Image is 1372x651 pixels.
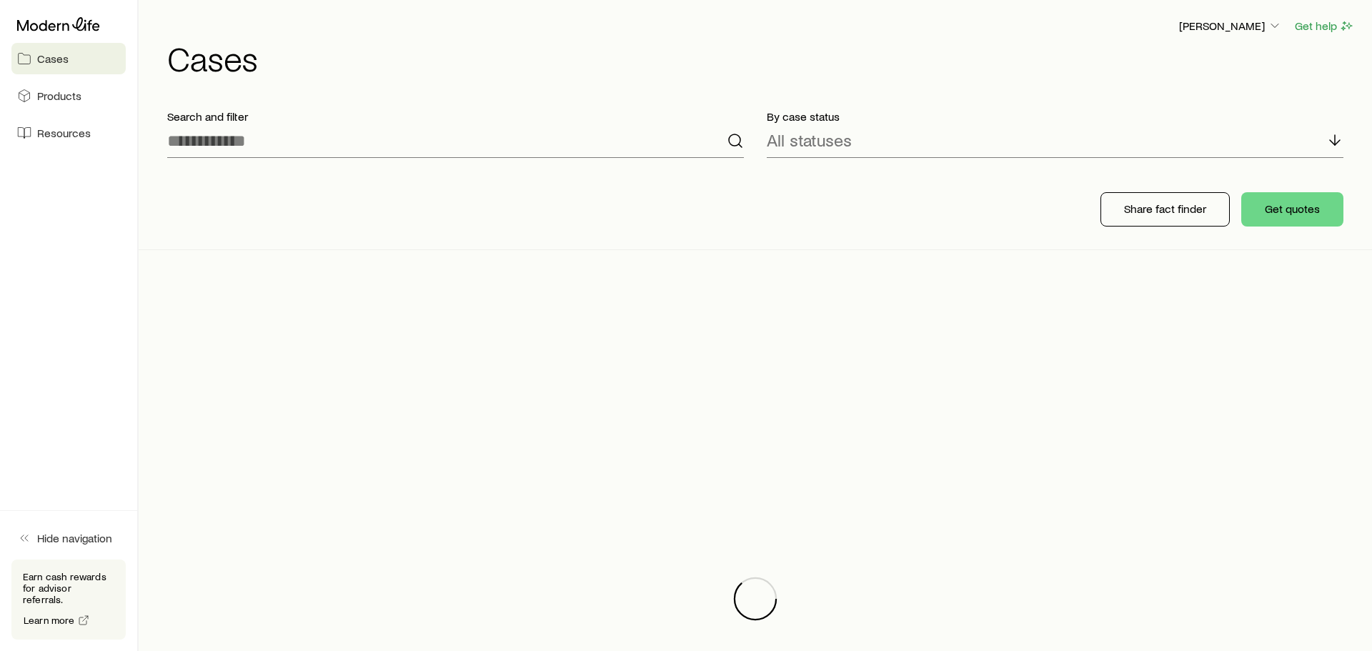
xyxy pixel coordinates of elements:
span: Learn more [24,615,75,625]
div: Earn cash rewards for advisor referrals.Learn more [11,560,126,640]
a: Cases [11,43,126,74]
p: By case status [767,109,1343,124]
button: Hide navigation [11,522,126,554]
span: Products [37,89,81,103]
button: Share fact finder [1100,192,1230,227]
p: Search and filter [167,109,744,124]
p: [PERSON_NAME] [1179,19,1282,33]
span: Hide navigation [37,531,112,545]
a: Products [11,80,126,111]
button: Get help [1294,18,1355,34]
span: Resources [37,126,91,140]
button: [PERSON_NAME] [1178,18,1283,35]
h1: Cases [167,41,1355,75]
p: Earn cash rewards for advisor referrals. [23,571,114,605]
p: All statuses [767,130,852,150]
a: Resources [11,117,126,149]
span: Cases [37,51,69,66]
p: Share fact finder [1124,202,1206,216]
button: Get quotes [1241,192,1343,227]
